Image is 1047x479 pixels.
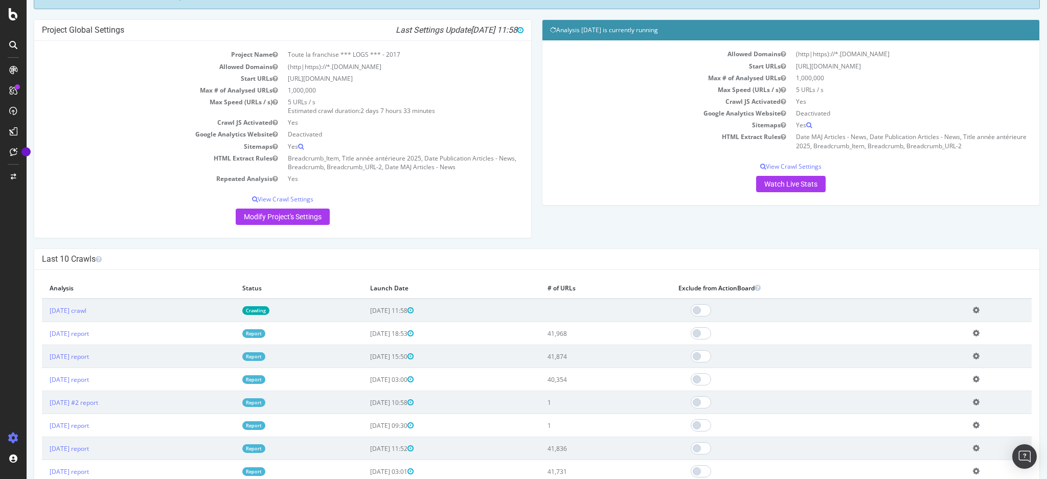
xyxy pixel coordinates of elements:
[23,352,62,361] a: [DATE] report
[209,209,303,225] a: Modify Project's Settings
[336,278,513,299] th: Launch Date
[216,306,243,315] a: Crawling
[764,131,1005,151] td: Date MAJ Articles - News, Date Publication Articles - News, Title année antérieure 2025, Breadcru...
[513,437,644,460] td: 41,836
[764,48,1005,60] td: (http|https)://*.[DOMAIN_NAME]
[344,444,387,453] span: [DATE] 11:52
[523,162,1005,171] p: View Crawl Settings
[216,398,239,407] a: Report
[344,329,387,338] span: [DATE] 18:53
[15,128,256,140] td: Google Analytics Website
[15,173,256,185] td: Repeated Analysis
[513,414,644,437] td: 1
[15,117,256,128] td: Crawl JS Activated
[523,84,764,96] td: Max Speed (URLs / s)
[208,278,336,299] th: Status
[216,375,239,384] a: Report
[644,278,939,299] th: Exclude from ActionBoard
[764,84,1005,96] td: 5 URLs / s
[334,106,408,115] span: 2 days 7 hours 33 minutes
[256,96,497,117] td: 5 URLs / s Estimated crawl duration:
[513,345,644,368] td: 41,874
[523,60,764,72] td: Start URLs
[523,25,1005,35] h4: Analysis [DATE] is currently running
[764,96,1005,107] td: Yes
[15,152,256,173] td: HTML Extract Rules
[344,421,387,430] span: [DATE] 09:30
[764,107,1005,119] td: Deactivated
[523,48,764,60] td: Allowed Domains
[344,398,387,407] span: [DATE] 10:58
[344,467,387,476] span: [DATE] 03:01
[256,61,497,73] td: (http|https)://*.[DOMAIN_NAME]
[15,141,256,152] td: Sitemaps
[256,128,497,140] td: Deactivated
[23,306,60,315] a: [DATE] crawl
[256,117,497,128] td: Yes
[216,444,239,453] a: Report
[23,329,62,338] a: [DATE] report
[523,72,764,84] td: Max # of Analysed URLs
[523,96,764,107] td: Crawl JS Activated
[764,60,1005,72] td: [URL][DOMAIN_NAME]
[256,49,497,60] td: Toute la franchise *** LOGS *** - 2017
[216,467,239,476] a: Report
[764,119,1005,131] td: Yes
[23,421,62,430] a: [DATE] report
[216,329,239,338] a: Report
[256,173,497,185] td: Yes
[23,398,72,407] a: [DATE] #2 report
[344,375,387,384] span: [DATE] 03:00
[523,107,764,119] td: Google Analytics Website
[15,61,256,73] td: Allowed Domains
[15,195,497,203] p: View Crawl Settings
[513,391,644,414] td: 1
[23,375,62,384] a: [DATE] report
[523,131,764,151] td: HTML Extract Rules
[21,147,31,156] div: Tooltip anchor
[216,352,239,361] a: Report
[23,444,62,453] a: [DATE] report
[513,278,644,299] th: # of URLs
[15,84,256,96] td: Max # of Analysed URLs
[15,278,208,299] th: Analysis
[764,72,1005,84] td: 1,000,000
[444,25,497,35] span: [DATE] 11:58
[256,73,497,84] td: [URL][DOMAIN_NAME]
[256,84,497,96] td: 1,000,000
[256,152,497,173] td: Breadcrumb_Item, Title année antérieure 2025, Date Publication Articles - News, Breadcrumb, Bread...
[15,254,1005,264] h4: Last 10 Crawls
[15,25,497,35] h4: Project Global Settings
[369,25,497,35] i: Last Settings Update
[15,49,256,60] td: Project Name
[216,421,239,430] a: Report
[15,73,256,84] td: Start URLs
[1012,444,1037,469] div: Open Intercom Messenger
[344,306,387,315] span: [DATE] 11:58
[15,96,256,117] td: Max Speed (URLs / s)
[256,141,497,152] td: Yes
[513,322,644,345] td: 41,968
[23,467,62,476] a: [DATE] report
[344,352,387,361] span: [DATE] 15:50
[523,119,764,131] td: Sitemaps
[513,368,644,391] td: 40,354
[730,176,799,192] a: Watch Live Stats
